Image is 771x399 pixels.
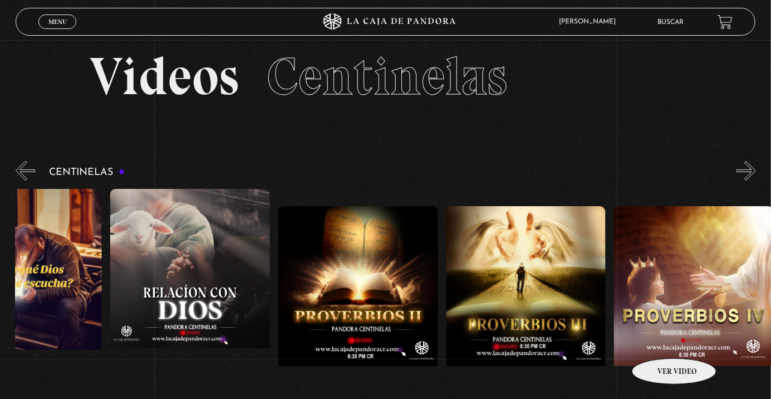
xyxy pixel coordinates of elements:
[736,161,756,181] button: Next
[554,18,627,25] span: [PERSON_NAME]
[267,45,508,108] span: Centinelas
[16,161,35,181] button: Previous
[718,14,733,30] a: View your shopping cart
[49,167,125,178] h3: Centinelas
[658,19,684,26] a: Buscar
[45,28,71,36] span: Cerrar
[90,50,682,103] h2: Videos
[48,18,67,25] span: Menu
